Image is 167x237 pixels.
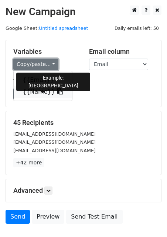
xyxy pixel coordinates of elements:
a: +42 more [13,158,44,167]
h5: 45 Recipients [13,119,154,127]
a: Untitled spreadsheet [39,25,88,31]
small: Google Sheet: [6,25,88,31]
h5: Email column [89,48,154,56]
div: Example: [GEOGRAPHIC_DATA] [16,73,90,91]
a: Preview [32,210,64,224]
h5: Variables [13,48,78,56]
a: Send [6,210,30,224]
small: [EMAIL_ADDRESS][DOMAIN_NAME] [13,139,96,145]
a: Daily emails left: 50 [112,25,161,31]
span: Daily emails left: 50 [112,24,161,32]
h2: New Campaign [6,6,161,18]
a: Copy/paste... [13,59,58,70]
small: [EMAIL_ADDRESS][DOMAIN_NAME] [13,131,96,137]
a: Send Test Email [66,210,122,224]
a: {{Email}} [14,74,72,86]
a: {{Name}} [14,86,72,98]
iframe: Chat Widget [130,202,167,237]
h5: Advanced [13,187,154,195]
small: [EMAIL_ADDRESS][DOMAIN_NAME] [13,148,96,153]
